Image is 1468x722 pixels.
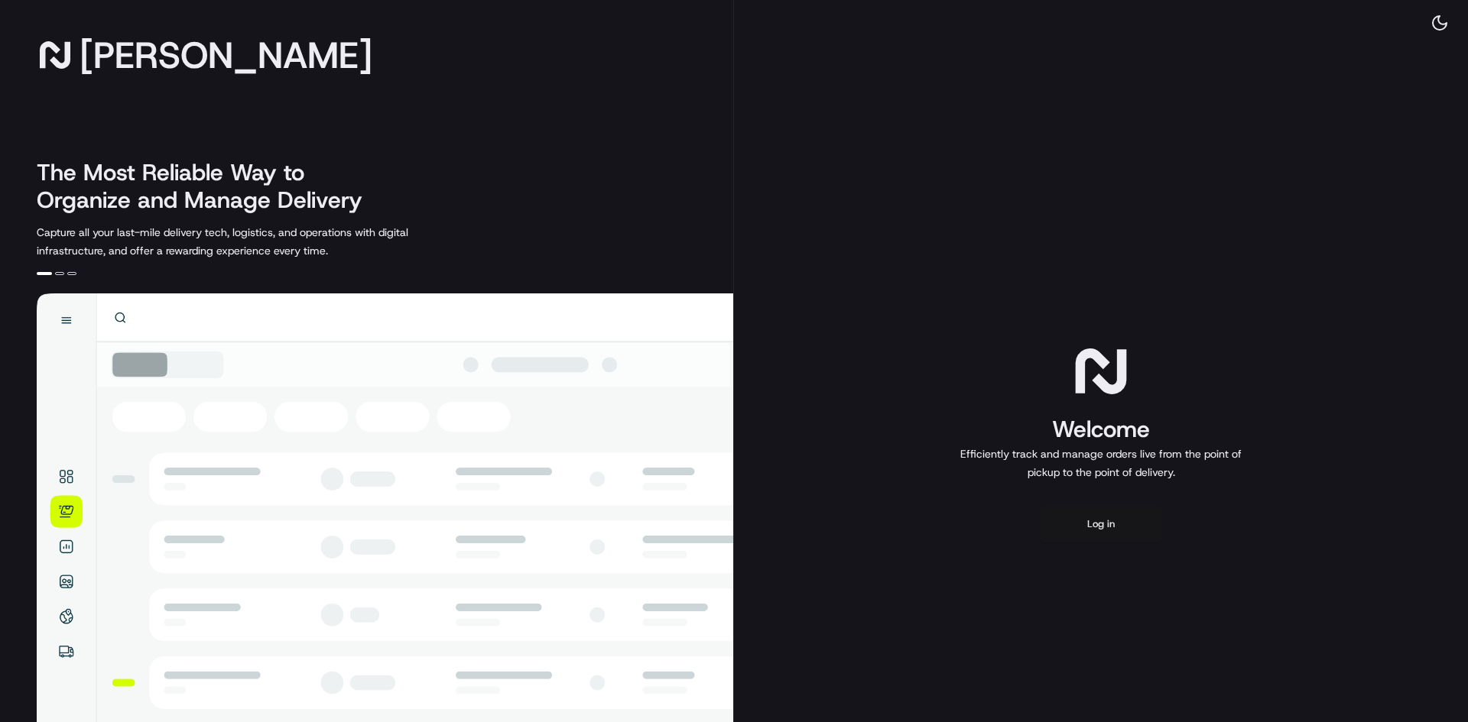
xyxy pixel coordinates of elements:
h2: The Most Reliable Way to Organize and Manage Delivery [37,159,379,214]
p: Efficiently track and manage orders live from the point of pickup to the point of delivery. [954,445,1248,481]
button: Log in [1040,506,1162,542]
h1: Welcome [954,414,1248,445]
span: [PERSON_NAME] [80,40,372,70]
p: Capture all your last-mile delivery tech, logistics, and operations with digital infrastructure, ... [37,223,477,260]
